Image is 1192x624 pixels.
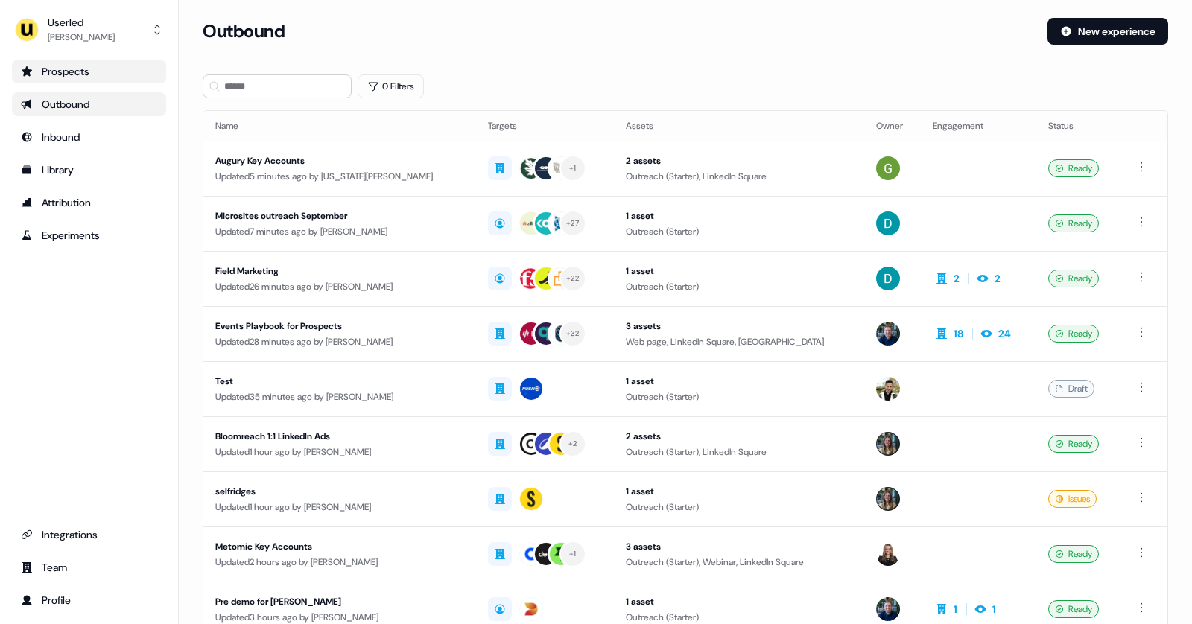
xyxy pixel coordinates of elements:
[215,555,464,570] div: Updated 2 hours ago by [PERSON_NAME]
[876,156,900,180] img: Georgia
[921,111,1036,141] th: Engagement
[626,374,852,389] div: 1 asset
[1048,545,1099,563] div: Ready
[358,74,424,98] button: 0 Filters
[1048,159,1099,177] div: Ready
[626,555,852,570] div: Outreach (Starter), Webinar, LinkedIn Square
[215,208,464,223] div: Microsites outreach September
[626,484,852,499] div: 1 asset
[215,500,464,515] div: Updated 1 hour ago by [PERSON_NAME]
[215,279,464,294] div: Updated 26 minutes ago by [PERSON_NAME]
[12,125,166,149] a: Go to Inbound
[566,272,579,285] div: + 22
[1048,380,1094,398] div: Draft
[568,437,577,451] div: + 2
[215,264,464,278] div: Field Marketing
[203,20,285,42] h3: Outbound
[626,169,852,184] div: Outreach (Starter), LinkedIn Square
[215,429,464,444] div: Bloomreach 1:1 LinkedIn Ads
[995,271,1001,286] div: 2
[876,267,900,290] img: David
[626,500,852,515] div: Outreach (Starter)
[626,319,852,334] div: 3 assets
[12,12,166,48] button: Userled[PERSON_NAME]
[215,594,464,609] div: Pre demo for [PERSON_NAME]
[626,389,852,404] div: Outreach (Starter)
[21,64,157,79] div: Prospects
[476,111,614,141] th: Targets
[876,542,900,566] img: Geneviève
[215,319,464,334] div: Events Playbook for Prospects
[566,217,579,230] div: + 27
[12,92,166,116] a: Go to outbound experience
[215,334,464,349] div: Updated 28 minutes ago by [PERSON_NAME]
[12,191,166,214] a: Go to attribution
[954,326,963,341] div: 18
[626,594,852,609] div: 1 asset
[215,389,464,404] div: Updated 35 minutes ago by [PERSON_NAME]
[215,153,464,168] div: Augury Key Accounts
[215,445,464,459] div: Updated 1 hour ago by [PERSON_NAME]
[626,539,852,554] div: 3 assets
[12,223,166,247] a: Go to experiments
[566,327,580,340] div: + 32
[21,560,157,575] div: Team
[876,432,900,456] img: Charlotte
[1048,435,1099,453] div: Ready
[21,97,157,112] div: Outbound
[215,484,464,499] div: selfridges
[1047,18,1168,45] button: New experience
[215,539,464,554] div: Metomic Key Accounts
[12,60,166,83] a: Go to prospects
[21,162,157,177] div: Library
[21,195,157,210] div: Attribution
[48,15,115,30] div: Userled
[998,326,1011,341] div: 24
[12,555,166,579] a: Go to team
[12,158,166,182] a: Go to templates
[876,487,900,511] img: Charlotte
[954,271,960,286] div: 2
[215,169,464,184] div: Updated 5 minutes ago by [US_STATE][PERSON_NAME]
[21,130,157,144] div: Inbound
[215,374,464,389] div: Test
[1048,490,1097,508] div: Issues
[626,208,852,223] div: 1 asset
[626,224,852,239] div: Outreach (Starter)
[626,445,852,459] div: Outreach (Starter), LinkedIn Square
[1048,600,1099,618] div: Ready
[1048,214,1099,232] div: Ready
[21,228,157,243] div: Experiments
[12,588,166,612] a: Go to profile
[954,602,957,617] div: 1
[48,30,115,45] div: [PERSON_NAME]
[626,334,852,349] div: Web page, LinkedIn Square, [GEOGRAPHIC_DATA]
[1048,325,1099,343] div: Ready
[876,377,900,401] img: Zsolt
[203,111,476,141] th: Name
[876,597,900,621] img: James
[569,547,577,561] div: + 1
[614,111,864,141] th: Assets
[1036,111,1120,141] th: Status
[864,111,922,141] th: Owner
[876,322,900,346] img: James
[626,279,852,294] div: Outreach (Starter)
[12,523,166,547] a: Go to integrations
[569,162,577,175] div: + 1
[215,224,464,239] div: Updated 7 minutes ago by [PERSON_NAME]
[626,153,852,168] div: 2 assets
[626,429,852,444] div: 2 assets
[21,593,157,608] div: Profile
[626,264,852,278] div: 1 asset
[992,602,996,617] div: 1
[21,527,157,542] div: Integrations
[1048,270,1099,287] div: Ready
[876,211,900,235] img: David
